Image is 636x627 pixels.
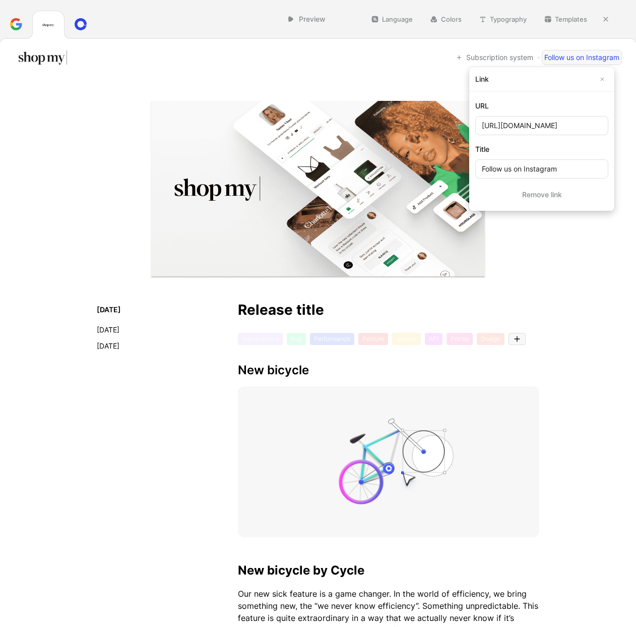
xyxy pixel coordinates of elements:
[475,143,608,155] div: Title
[475,159,608,179] input: Follow us on Twitter
[475,116,608,135] input: https://example.com
[475,187,608,203] button: Remove link
[475,67,608,91] div: Link
[475,100,608,112] div: URL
